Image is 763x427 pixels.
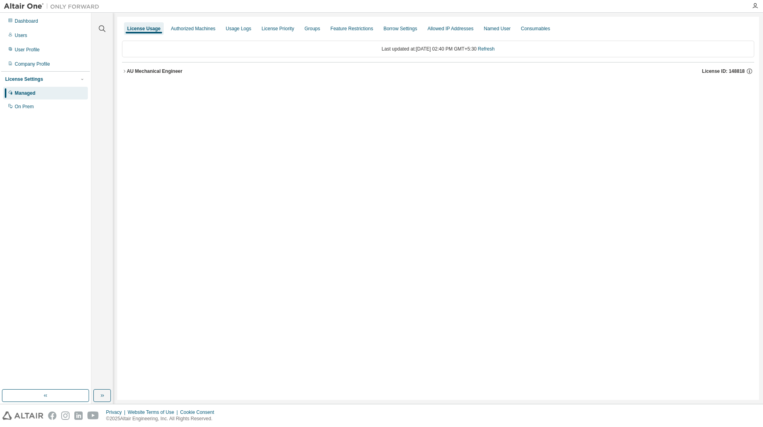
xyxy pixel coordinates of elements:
[331,25,373,32] div: Feature Restrictions
[521,25,550,32] div: Consumables
[383,25,417,32] div: Borrow Settings
[74,411,83,420] img: linkedin.svg
[61,411,70,420] img: instagram.svg
[15,32,27,39] div: Users
[122,41,754,57] div: Last updated at: [DATE] 02:40 PM GMT+5:30
[127,68,182,74] div: AU Mechanical Engineer
[5,76,43,82] div: License Settings
[478,46,495,52] a: Refresh
[106,409,128,415] div: Privacy
[304,25,320,32] div: Groups
[15,103,34,110] div: On Prem
[127,25,161,32] div: License Usage
[15,18,38,24] div: Dashboard
[261,25,294,32] div: License Priority
[171,25,215,32] div: Authorized Machines
[484,25,510,32] div: Named User
[180,409,219,415] div: Cookie Consent
[106,415,219,422] p: © 2025 Altair Engineering, Inc. All Rights Reserved.
[15,61,50,67] div: Company Profile
[2,411,43,420] img: altair_logo.svg
[226,25,251,32] div: Usage Logs
[15,90,35,96] div: Managed
[702,68,745,74] span: License ID: 148818
[122,62,754,80] button: AU Mechanical EngineerLicense ID: 148818
[428,25,474,32] div: Allowed IP Addresses
[87,411,99,420] img: youtube.svg
[48,411,56,420] img: facebook.svg
[4,2,103,10] img: Altair One
[128,409,180,415] div: Website Terms of Use
[15,47,40,53] div: User Profile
